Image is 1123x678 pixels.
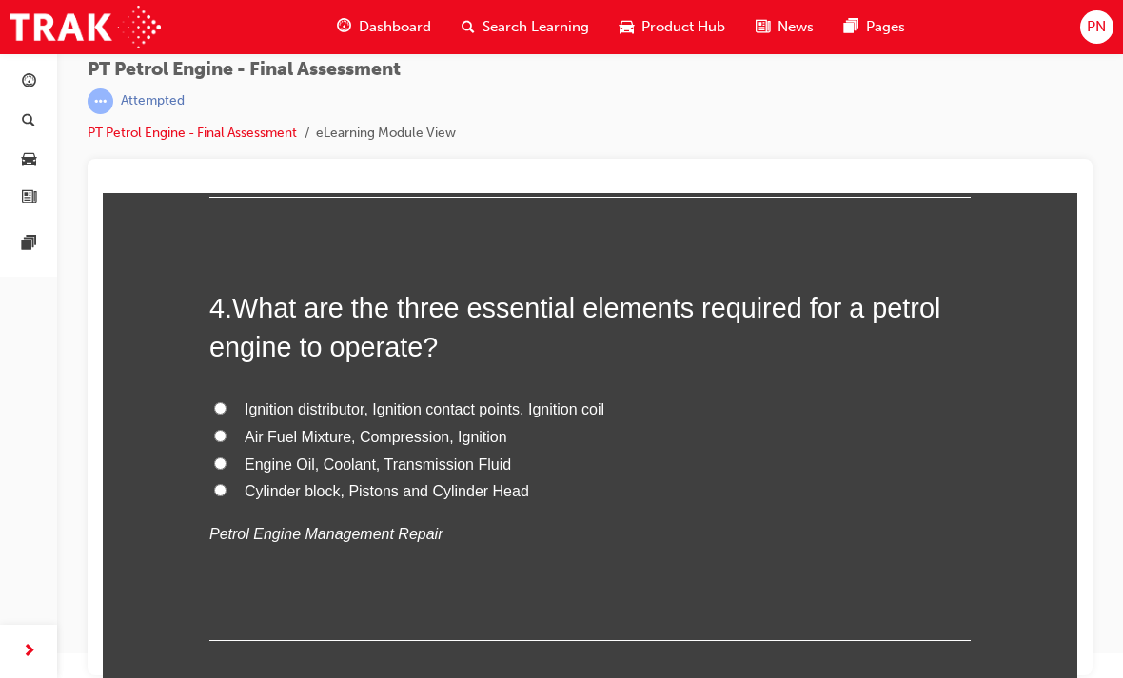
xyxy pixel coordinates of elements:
span: Air Fuel Mixture, Compression, Ignition [142,236,404,252]
span: PT Petrol Engine - Final Assessment [88,59,456,81]
input: Engine Oil, Coolant, Transmission Fluid [111,264,124,277]
a: PT Petrol Engine - Final Assessment [88,125,297,141]
span: Cylinder block, Pistons and Cylinder Head [142,290,426,306]
span: car-icon [22,151,36,168]
span: search-icon [22,113,35,130]
span: search-icon [462,15,475,39]
a: news-iconNews [740,8,829,47]
span: What are the three essential elements required for a petrol engine to operate? [107,100,837,168]
span: car-icon [620,15,634,39]
span: guage-icon [22,74,36,91]
span: Product Hub [641,16,725,38]
span: pages-icon [844,15,858,39]
button: PN [1080,10,1113,44]
span: PN [1087,16,1106,38]
a: search-iconSearch Learning [446,8,604,47]
h2: 4 . [107,96,868,173]
input: Ignition distributor, Ignition contact points, Ignition coil [111,209,124,222]
a: pages-iconPages [829,8,920,47]
input: Air Fuel Mixture, Compression, Ignition [111,237,124,249]
a: car-iconProduct Hub [604,8,740,47]
span: Engine Oil, Coolant, Transmission Fluid [142,263,408,280]
span: Search Learning [483,16,589,38]
em: Petrol Engine Management Repair [107,333,340,349]
input: Cylinder block, Pistons and Cylinder Head [111,291,124,303]
span: pages-icon [22,236,36,253]
img: Trak [10,6,161,48]
span: Ignition distributor, Ignition contact points, Ignition coil [142,208,502,224]
li: eLearning Module View [316,123,456,145]
div: Attempted [121,92,185,110]
span: News [778,16,814,38]
span: learningRecordVerb_ATTEMPT-icon [88,88,113,114]
span: guage-icon [337,15,351,39]
span: Pages [866,16,905,38]
span: Dashboard [359,16,431,38]
span: next-icon [22,640,36,664]
a: guage-iconDashboard [322,8,446,47]
span: news-icon [756,15,770,39]
span: news-icon [22,190,36,207]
